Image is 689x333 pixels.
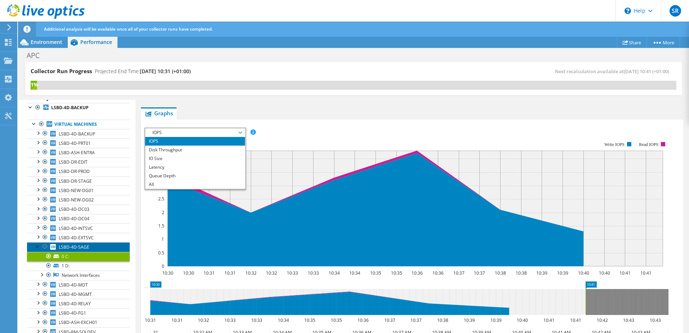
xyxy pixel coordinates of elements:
h4: Projected End Time: [95,67,191,75]
a: 0 C: [27,252,130,261]
svg: \n [624,8,631,14]
h1: APC [23,52,51,59]
li: Queue Depth [145,172,245,180]
span: LSBD-NEW-DG02 [59,197,94,203]
a: LSBD-4D-FG1 [27,308,130,318]
span: LSBD-4D-RELAY [59,301,91,307]
span: Graphs [145,110,173,117]
a: LSBD-4D-INTSVC [27,223,130,233]
a: LSBD-NEW-DG02 [27,195,130,204]
a: LSBD-4D-EXTSVC [27,233,130,242]
text: 10:31 [224,270,235,276]
span: LSBD-4D-FG1 [59,310,86,316]
a: LSBD-4D-BACKUP [27,129,130,138]
a: LSBD-4D-PRT01 [27,138,130,148]
a: Network Interfaces [27,271,130,280]
text: 2 [162,209,164,216]
text: 10:31 [203,270,214,276]
a: LSBD-DR-STAGE [27,176,130,186]
text: 10:39 [463,317,475,323]
text: 10:30 [162,270,173,276]
text: 10:37 [453,270,464,276]
text: 10:39 [490,317,501,323]
text: 10:35 [330,317,342,323]
li: Disk Throughput [145,146,245,154]
text: 1.5 [158,223,164,229]
span: LSBD-4D-MGMT [59,291,92,297]
span: Environment [31,39,62,45]
text: 10:37 [410,317,421,323]
a: Share [617,37,647,48]
a: More [646,37,680,48]
text: 10:33 [307,270,319,276]
a: LSBD-4D-DC03 [27,205,130,214]
text: 10:42 [596,317,608,323]
text: 10:31 [145,317,156,323]
a: LSBD-DR-EDIT [27,157,130,167]
a: LSBD-4D-MGMT [27,289,130,299]
span: [DATE] 10:31 (+01:00) [140,68,191,75]
text: 10:35 [304,317,315,323]
text: 10:36 [357,317,368,323]
span: LSBD-4D-DC04 [59,216,89,222]
span: LSBD-4D-BACKUP [59,131,95,137]
text: Write IOPS [604,142,624,147]
text: 10:36 [432,270,443,276]
span: LSBD-ASH-ENTRA [59,150,95,156]
li: IOPS [145,137,245,146]
text: 0 [162,263,164,269]
li: Latency [145,163,245,172]
text: 10:37 [384,317,395,323]
text: 10:34 [277,317,289,323]
text: 10:35 [370,270,381,276]
text: 10:41 [619,270,630,276]
span: IOPS [149,128,241,137]
a: Virtual Machines [27,120,130,129]
li: IO Size [145,154,245,163]
text: 10:39 [557,270,568,276]
text: 10:41 [543,317,554,323]
a: LSBD-DR-PROD [27,167,130,176]
a: LSBD-NEW-DG01 [27,186,130,195]
span: LSBD-NEW-DG01 [59,187,94,194]
a: 1 D: [27,261,130,271]
text: 10:31 [171,317,182,323]
span: LSBD-4D-MDT [59,282,88,288]
text: 2.5 [158,196,164,202]
span: SR [670,5,681,17]
text: 10:32 [245,270,256,276]
span: Next recalculation available at [555,68,673,75]
span: LSBD-ASH-EXCH01 [59,319,97,325]
span: LSBD-4D-SAGE [59,244,89,250]
text: 1 [161,236,164,242]
span: LSBD-DR-PROD [59,168,90,174]
div: 1% [31,81,37,89]
text: 10:30 [183,270,194,276]
text: 10:40 [599,270,610,276]
span: Performance [80,39,112,45]
text: 10:32 [197,317,209,323]
text: 10:41 [640,270,651,276]
span: Additional analysis will be available once all of your collector runs have completed. [44,26,213,32]
text: 10:34 [349,270,360,276]
text: 10:33 [224,317,235,323]
text: 10:38 [494,270,506,276]
text: 10:38 [437,317,448,323]
a: LSBD-ASH-EXCH01 [27,318,130,327]
text: 0.5 [158,250,164,256]
a: LSBD-4D-MDT [27,280,130,289]
span: LSBD-4D-EXTSVC [59,235,94,241]
text: 10:43 [623,317,634,323]
text: 10:36 [411,270,422,276]
span: LSBD-DR-STAGE [59,178,92,184]
li: All [145,180,245,189]
span: LSBD-4D-DC03 [59,206,89,212]
text: 10:35 [391,270,402,276]
text: Read IOPS [639,142,658,147]
text: 10:39 [536,270,547,276]
text: 10:34 [328,270,339,276]
text: 10:32 [266,270,277,276]
text: 10:40 [516,317,528,323]
b: LSBD-4D-BACKUP [51,105,89,111]
text: 10:37 [474,270,485,276]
